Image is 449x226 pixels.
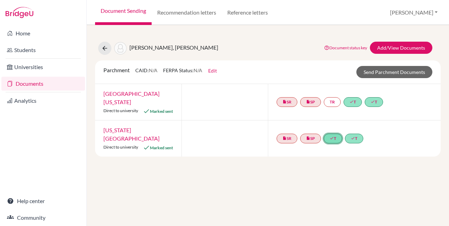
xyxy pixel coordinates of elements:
[365,97,383,107] a: doneT
[344,97,362,107] a: doneT
[150,109,173,114] span: Marked sent
[129,44,218,51] span: [PERSON_NAME], [PERSON_NAME]
[300,134,321,143] a: insert_drive_fileSP
[306,136,310,140] i: insert_drive_file
[1,60,85,74] a: Universities
[371,100,375,104] i: done
[345,134,363,143] a: doneT
[387,6,441,19] button: [PERSON_NAME]
[324,134,342,143] a: doneT
[356,66,432,78] a: Send Parchment Documents
[103,90,160,105] a: [GEOGRAPHIC_DATA][US_STATE]
[103,144,138,150] span: Direct to university
[1,211,85,225] a: Community
[208,67,217,75] button: Edit
[135,67,158,73] span: CAID:
[324,97,341,107] a: TR
[103,108,138,113] span: Direct to university
[194,67,202,73] span: N/A
[6,7,33,18] img: Bridge-U
[103,67,130,73] span: Parchment
[306,100,310,104] i: insert_drive_file
[349,100,354,104] i: done
[351,136,355,140] i: done
[330,136,334,140] i: done
[282,100,287,104] i: insert_drive_file
[277,97,297,107] a: insert_drive_fileSR
[163,67,202,73] span: FERPA Status:
[324,45,367,50] a: Document status key
[282,136,287,140] i: insert_drive_file
[150,145,173,150] span: Marked sent
[1,43,85,57] a: Students
[1,77,85,91] a: Documents
[149,67,158,73] span: N/A
[1,26,85,40] a: Home
[1,94,85,108] a: Analytics
[300,97,321,107] a: insert_drive_fileSP
[1,194,85,208] a: Help center
[370,42,432,54] a: Add/View Documents
[103,127,160,142] a: [US_STATE][GEOGRAPHIC_DATA]
[277,134,297,143] a: insert_drive_fileSR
